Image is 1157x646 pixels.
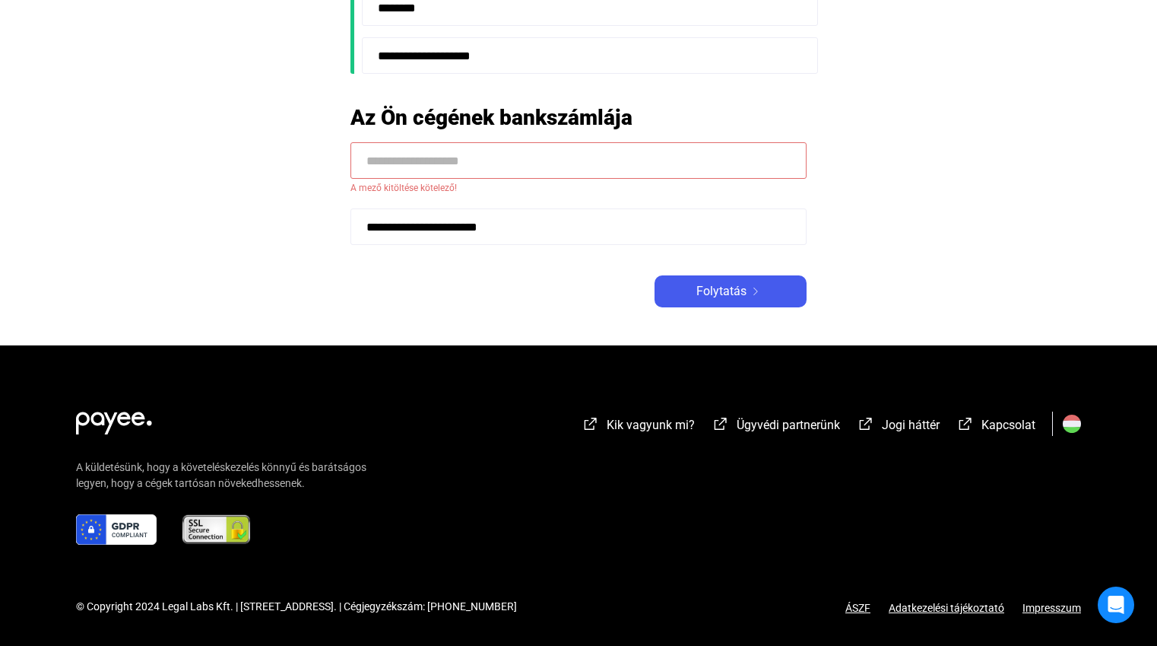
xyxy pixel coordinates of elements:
img: gdpr [76,514,157,545]
img: arrow-right-white [747,288,765,295]
div: Open Intercom Messenger [1098,587,1134,623]
span: Folytatás [696,282,747,301]
a: external-link-whiteÜgyvédi partnerünk [712,420,840,434]
button: Folytatásarrow-right-white [655,275,807,307]
span: A mező kitöltése kötelező! [350,179,807,197]
img: external-link-white [956,416,975,431]
img: external-link-white [582,416,600,431]
div: © Copyright 2024 Legal Labs Kft. | [STREET_ADDRESS]. | Cégjegyzékszám: [PHONE_NUMBER] [76,599,517,615]
img: external-link-white [712,416,730,431]
img: ssl [181,514,252,545]
img: external-link-white [857,416,875,431]
span: Kik vagyunk mi? [607,418,695,432]
img: HU.svg [1063,415,1081,433]
a: Impresszum [1022,602,1081,614]
a: external-link-whiteKapcsolat [956,420,1035,434]
span: Jogi háttér [882,418,940,432]
a: ÁSZF [845,602,870,614]
img: white-payee-white-dot.svg [76,403,152,434]
a: Adatkezelési tájékoztató [870,602,1022,614]
a: external-link-whiteJogi háttér [857,420,940,434]
span: Kapcsolat [981,418,1035,432]
span: Ügyvédi partnerünk [737,418,840,432]
a: external-link-whiteKik vagyunk mi? [582,420,695,434]
h2: Az Ön cégének bankszámlája [350,104,807,131]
